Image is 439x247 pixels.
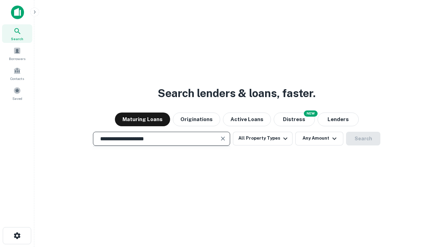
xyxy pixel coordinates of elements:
button: Maturing Loans [115,113,170,126]
iframe: Chat Widget [405,192,439,225]
h3: Search lenders & loans, faster. [158,85,316,102]
button: All Property Types [233,132,293,145]
span: Search [11,36,23,42]
a: Contacts [2,64,32,83]
button: Any Amount [295,132,343,145]
a: Saved [2,84,32,103]
button: Search distressed loans with lien and other non-mortgage details. [274,113,315,126]
a: Borrowers [2,44,32,63]
a: Search [2,24,32,43]
span: Borrowers [9,56,25,61]
img: capitalize-icon.png [11,5,24,19]
button: Clear [218,134,228,143]
span: Saved [12,96,22,101]
button: Lenders [318,113,359,126]
span: Contacts [10,76,24,81]
button: Originations [173,113,220,126]
div: NEW [304,110,318,117]
button: Active Loans [223,113,271,126]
